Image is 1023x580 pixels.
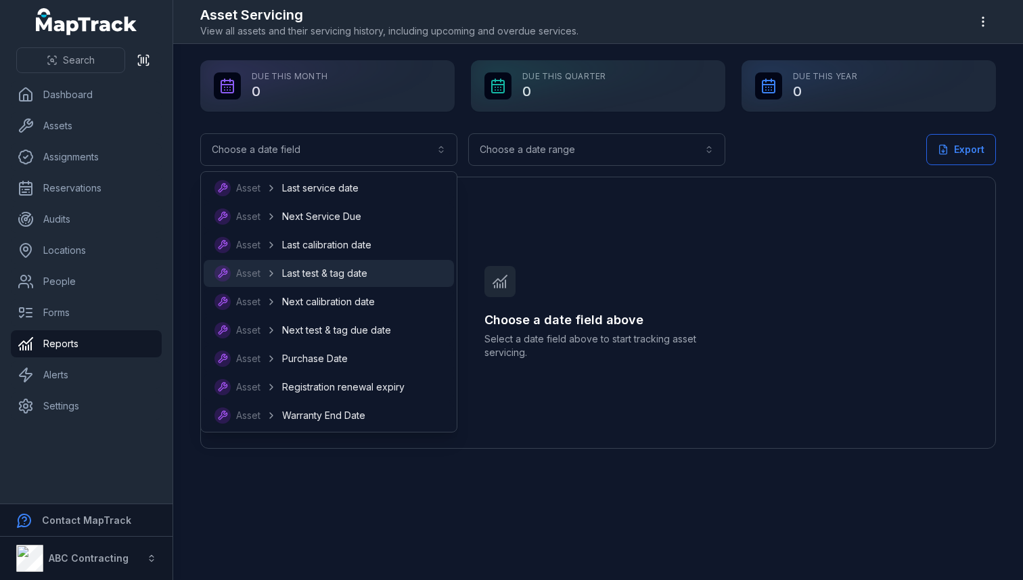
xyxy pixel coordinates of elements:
div: Send us a message [28,271,226,286]
span: Asset [236,324,260,337]
span: Purchase Date [282,352,348,365]
span: You’ll get replies here and in your email: ✉️ [PERSON_NAME][EMAIL_ADDRESS][PERSON_NAME][DOMAIN_NA... [60,215,777,225]
div: Send us a message [14,260,257,297]
button: Messages [135,422,271,476]
span: Warranty End Date [282,409,365,422]
p: Welcome to MapTrack [27,119,244,165]
div: Recent message [28,194,243,208]
span: Registration renewal expiry [282,380,405,394]
span: Next calibration date [282,295,375,309]
div: Recent messageYou’ll get replies here and in your email: ✉️ [PERSON_NAME][EMAIL_ADDRESS][PERSON_N... [14,182,257,253]
span: Asset [236,380,260,394]
div: • 19m ago [108,227,155,242]
span: Next Service Due [282,210,361,223]
span: Messages [180,456,227,466]
span: Asset [236,238,260,252]
p: G'Day 👋 [27,96,244,119]
span: Home [52,456,83,466]
span: Asset [236,409,260,422]
span: Asset [236,352,260,365]
span: Last calibration date [282,238,371,252]
span: Next test & tag due date [282,324,391,337]
div: You’ll get replies here and in your email: ✉️ [PERSON_NAME][EMAIL_ADDRESS][PERSON_NAME][DOMAIN_NA... [14,202,256,252]
div: Choose a date field [200,171,457,432]
button: Choose a date field [200,133,457,166]
span: Asset [236,210,260,223]
span: Asset [236,267,260,280]
div: MapTrack [60,227,105,242]
span: Asset [236,181,260,195]
span: Last service date [282,181,359,195]
div: Close [233,22,257,46]
span: Last test & tag date [282,267,367,280]
span: Asset [236,295,260,309]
